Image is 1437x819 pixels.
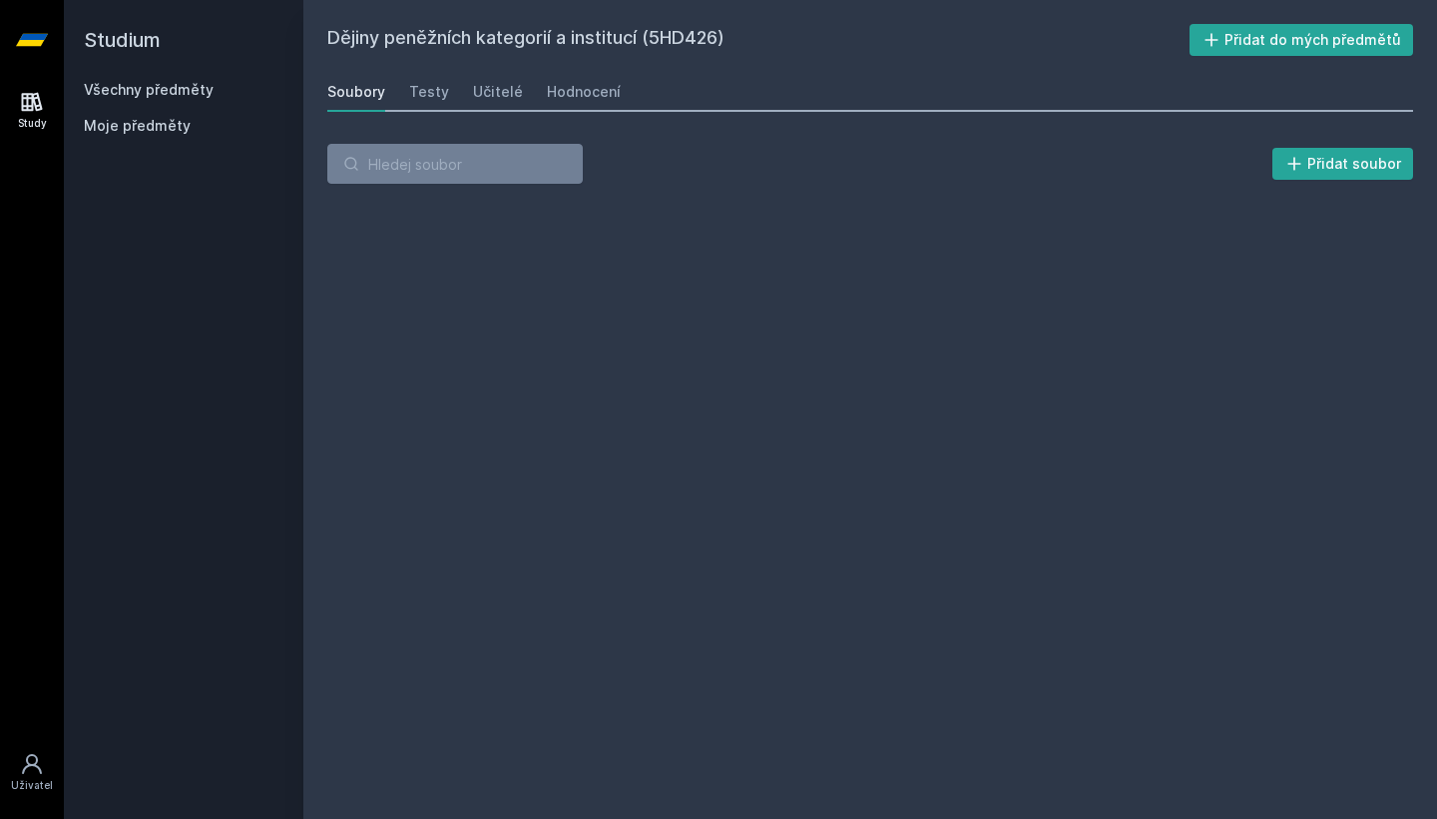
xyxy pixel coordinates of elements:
h2: Dějiny peněžních kategorií a institucí (5HD426) [327,24,1190,56]
div: Uživatel [11,778,53,793]
a: Hodnocení [547,72,621,112]
a: Soubory [327,72,385,112]
button: Přidat soubor [1272,148,1414,180]
input: Hledej soubor [327,144,583,184]
a: Testy [409,72,449,112]
div: Učitelé [473,82,523,102]
button: Přidat do mých předmětů [1190,24,1414,56]
a: Uživatel [4,742,60,803]
div: Hodnocení [547,82,621,102]
a: Study [4,80,60,141]
div: Study [18,116,47,131]
div: Soubory [327,82,385,102]
span: Moje předměty [84,116,191,136]
a: Všechny předměty [84,81,214,98]
div: Testy [409,82,449,102]
a: Učitelé [473,72,523,112]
